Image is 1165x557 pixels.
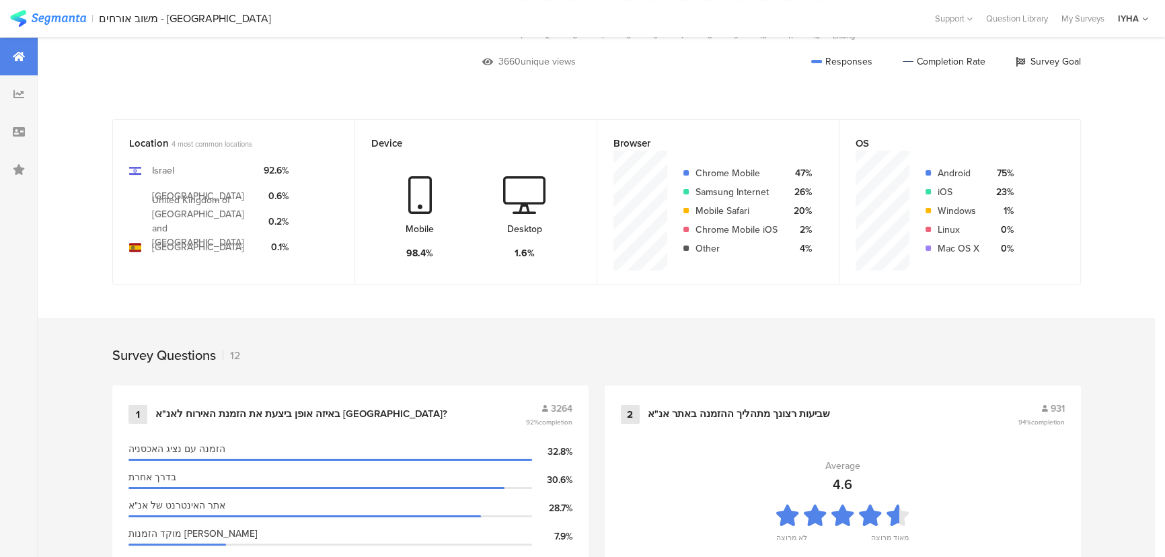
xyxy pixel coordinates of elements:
[406,246,433,260] div: 98.4%
[648,408,830,421] div: שביעות רצונך מתהליך ההזמנה באתר אנ"א
[1118,12,1139,25] div: IYHA
[788,204,812,218] div: 20%
[1051,402,1065,416] span: 931
[128,527,258,541] span: מוקד הזמנות [PERSON_NAME]
[696,166,778,180] div: Chrome Mobile
[152,193,253,250] div: United Kingdom of [GEOGRAPHIC_DATA] and [GEOGRAPHIC_DATA]
[938,166,979,180] div: Android
[128,405,147,424] div: 1
[532,445,572,459] div: 32.8%
[172,139,252,149] span: 4 most common locations
[539,417,572,427] span: completion
[526,417,572,427] span: 92%
[990,204,1014,218] div: 1%
[903,54,985,69] div: Completion Rate
[811,54,872,69] div: Responses
[152,240,244,254] div: [GEOGRAPHIC_DATA]
[152,189,244,203] div: [GEOGRAPHIC_DATA]
[938,185,979,199] div: iOS
[1031,417,1065,427] span: completion
[938,242,979,256] div: Mac OS X
[621,405,640,424] div: 2
[498,54,521,69] div: 3660
[990,223,1014,237] div: 0%
[128,442,225,456] span: הזמנה עם נציג האכסניה
[938,223,979,237] div: Linux
[99,12,271,25] div: משוב אורחים - [GEOGRAPHIC_DATA]
[521,54,576,69] div: unique views
[990,242,1014,256] div: 0%
[788,242,812,256] div: 4%
[788,185,812,199] div: 26%
[91,11,93,26] div: |
[833,474,852,494] div: 4.6
[990,166,1014,180] div: 75%
[1016,54,1081,69] div: Survey Goal
[155,408,447,421] div: באיזה אופן ביצעת את הזמנת האירוח לאנ"א [GEOGRAPHIC_DATA]?
[406,222,434,236] div: Mobile
[938,204,979,218] div: Windows
[788,166,812,180] div: 47%
[128,498,225,513] span: אתר האינטרנט של אנ"א
[979,12,1055,25] a: Question Library
[696,242,778,256] div: Other
[776,532,807,551] div: לא מרוצה
[128,470,176,484] span: בדרך אחרת
[129,136,316,151] div: Location
[152,163,174,178] div: Israel
[788,223,812,237] div: 2%
[990,185,1014,199] div: 23%
[856,136,1042,151] div: OS
[696,185,778,199] div: Samsung Internet
[1018,417,1065,427] span: 94%
[935,8,973,29] div: Support
[532,473,572,487] div: 30.6%
[532,529,572,544] div: 7.9%
[551,402,572,416] span: 3264
[112,345,216,365] div: Survey Questions
[264,215,289,229] div: 0.2%
[507,222,542,236] div: Desktop
[871,532,909,551] div: מאוד מרוצה
[825,459,860,473] div: Average
[532,501,572,515] div: 28.7%
[613,136,800,151] div: Browser
[264,240,289,254] div: 0.1%
[696,204,778,218] div: Mobile Safari
[1055,12,1111,25] a: My Surveys
[223,348,240,363] div: 12
[515,246,535,260] div: 1.6%
[371,136,558,151] div: Device
[696,223,778,237] div: Chrome Mobile iOS
[10,10,86,27] img: segmanta logo
[264,163,289,178] div: 92.6%
[264,189,289,203] div: 0.6%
